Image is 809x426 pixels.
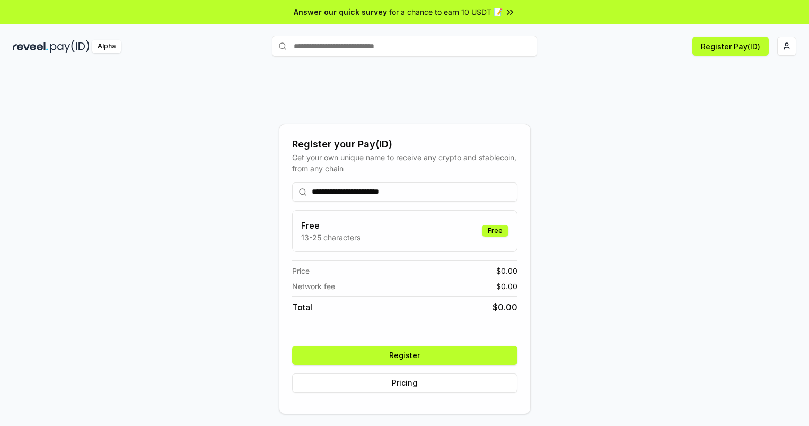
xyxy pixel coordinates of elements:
[496,265,517,276] span: $ 0.00
[292,301,312,314] span: Total
[496,281,517,292] span: $ 0.00
[301,219,360,232] h3: Free
[50,40,90,53] img: pay_id
[294,6,387,18] span: Answer our quick survey
[292,137,517,152] div: Register your Pay(ID)
[692,37,769,56] button: Register Pay(ID)
[292,281,335,292] span: Network fee
[92,40,121,53] div: Alpha
[292,265,310,276] span: Price
[292,373,517,393] button: Pricing
[482,225,508,237] div: Free
[292,346,517,365] button: Register
[301,232,360,243] p: 13-25 characters
[292,152,517,174] div: Get your own unique name to receive any crypto and stablecoin, from any chain
[493,301,517,314] span: $ 0.00
[389,6,503,18] span: for a chance to earn 10 USDT 📝
[13,40,48,53] img: reveel_dark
